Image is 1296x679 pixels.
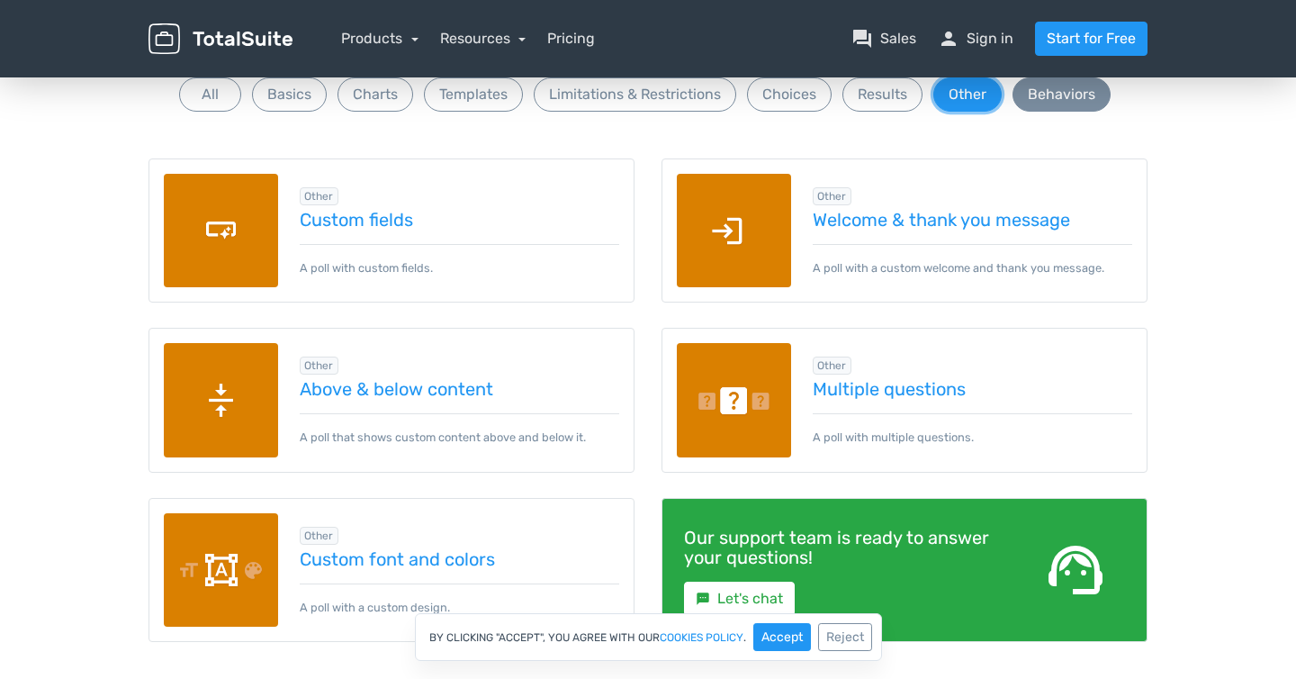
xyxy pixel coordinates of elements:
[677,343,791,457] img: multiple-questions.png.webp
[753,623,811,651] button: Accept
[813,210,1133,230] a: Welcome & thank you message
[696,592,710,606] small: sms
[440,30,526,47] a: Resources
[300,527,339,545] span: Browse all in Other
[813,187,852,205] span: Browse all in Other
[813,413,1133,446] p: A poll with multiple questions.
[300,549,620,569] a: Custom font and colors
[164,343,278,457] img: above-below-content.png.webp
[1043,538,1108,602] span: support_agent
[660,632,743,643] a: cookies policy
[300,210,620,230] a: Custom fields
[813,244,1133,276] p: A poll with a custom welcome and thank you message.
[851,28,873,50] span: question_answer
[341,30,418,47] a: Products
[424,77,523,112] button: Templates
[534,77,736,112] button: Limitations & Restrictions
[818,623,872,651] button: Reject
[164,513,278,628] img: custom-font-colors.png.webp
[415,613,882,661] div: By clicking "Accept", you agree with our .
[300,187,339,205] span: Browse all in Other
[677,174,791,288] img: welcome-thank-you-message.png.webp
[300,413,620,446] p: A poll that shows custom content above and below it.
[938,28,959,50] span: person
[813,357,852,375] span: Browse all in Other
[1035,22,1147,56] a: Start for Free
[300,584,620,616] p: A poll with a custom design.
[252,77,327,112] button: Basics
[938,28,1013,50] a: personSign in
[300,379,620,399] a: Above & below content
[300,357,339,375] span: Browse all in Other
[813,379,1133,399] a: Multiple questions
[684,528,997,567] h4: Our support team is ready to answer your questions!
[851,28,916,50] a: question_answerSales
[684,582,795,616] a: smsLet's chat
[148,23,292,55] img: TotalSuite for WordPress
[547,28,595,50] a: Pricing
[933,77,1002,112] button: Other
[300,244,620,276] p: A poll with custom fields.
[164,174,278,288] img: custom-fields.png.webp
[842,77,922,112] button: Results
[179,77,241,112] button: All
[337,77,413,112] button: Charts
[1012,77,1111,112] button: Behaviors
[747,77,832,112] button: Choices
